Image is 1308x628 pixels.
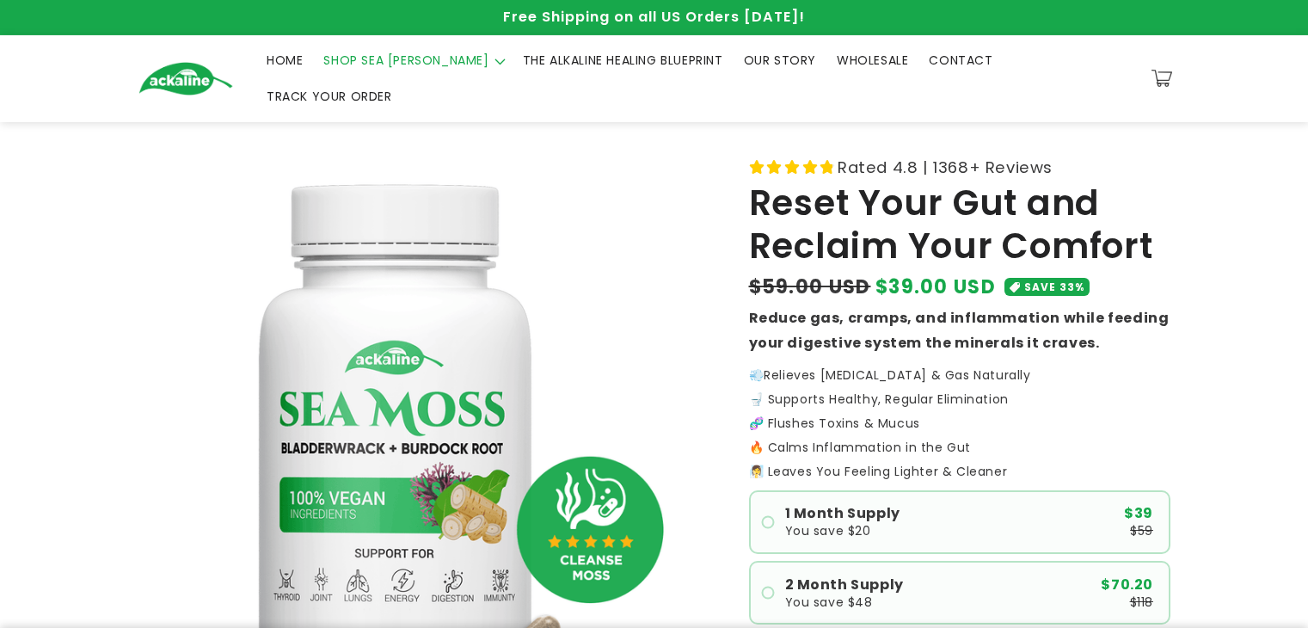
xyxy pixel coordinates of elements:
[323,52,488,68] span: SHOP SEA [PERSON_NAME]
[1101,578,1153,592] span: $70.20
[734,42,826,78] a: OUR STORY
[313,42,512,78] summary: SHOP SEA [PERSON_NAME]
[749,308,1170,353] strong: Reduce gas, cramps, and inflammation while feeding your digestive system the minerals it craves.
[1130,596,1153,608] span: $118
[785,596,873,608] span: You save $48
[929,52,992,68] span: CONTACT
[267,89,392,104] span: TRACK YOUR ORDER
[749,465,1170,477] p: 🧖‍♀️ Leaves You Feeling Lighter & Cleaner
[267,52,303,68] span: HOME
[749,369,1170,453] p: Relieves [MEDICAL_DATA] & Gas Naturally 🚽 Supports Healthy, Regular Elimination 🧬 Flushes Toxins ...
[513,42,734,78] a: THE ALKALINE HEALING BLUEPRINT
[503,7,805,27] span: Free Shipping on all US Orders [DATE]!
[838,153,1053,182] span: Rated 4.8 | 1368+ Reviews
[256,78,402,114] a: TRACK YOUR ORDER
[918,42,1003,78] a: CONTACT
[875,273,996,301] span: $39.00 USD
[256,42,313,78] a: HOME
[1124,507,1153,520] span: $39
[744,52,816,68] span: OUR STORY
[1024,278,1084,296] span: SAVE 33%
[837,52,908,68] span: WHOLESALE
[749,182,1170,268] h1: Reset Your Gut and Reclaim Your Comfort
[749,366,765,384] strong: 💨
[785,525,871,537] span: You save $20
[826,42,918,78] a: WHOLESALE
[138,62,233,95] img: Ackaline
[785,507,900,520] span: 1 Month Supply
[785,578,904,592] span: 2 Month Supply
[749,273,871,301] s: $59.00 USD
[1130,525,1153,537] span: $59
[523,52,723,68] span: THE ALKALINE HEALING BLUEPRINT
